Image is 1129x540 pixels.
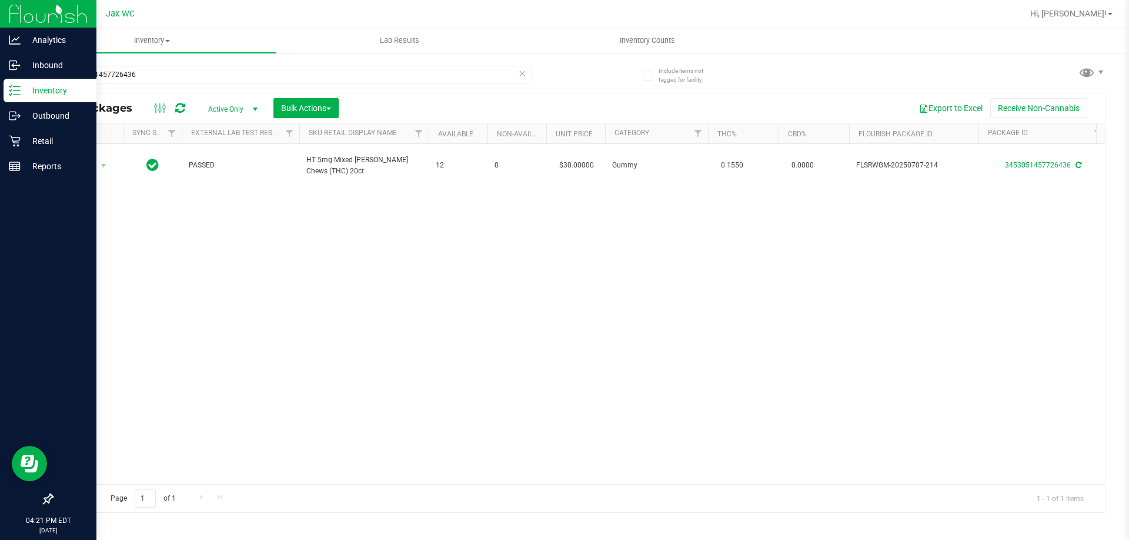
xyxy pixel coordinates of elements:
span: FLSRWGM-20250707-214 [856,160,971,171]
a: Filter [162,123,182,143]
span: Inventory [28,35,276,46]
input: 1 [135,489,156,508]
inline-svg: Reports [9,160,21,172]
p: 04:21 PM EDT [5,515,91,526]
span: 0 [495,160,539,171]
a: Inventory [28,28,276,53]
span: Gummy [612,160,701,171]
a: Filter [689,123,708,143]
span: 0.1550 [715,157,749,174]
a: Non-Available [497,130,549,138]
a: Unit Price [556,130,593,138]
a: Sync Status [132,129,178,137]
a: Inventory Counts [523,28,771,53]
a: Sku Retail Display Name [309,129,397,137]
span: Bulk Actions [281,103,331,113]
a: Package ID [988,129,1028,137]
p: Inbound [21,58,91,72]
a: Available [438,130,473,138]
span: 12 [436,160,480,171]
a: CBD% [788,130,807,138]
inline-svg: Analytics [9,34,21,46]
span: 1 - 1 of 1 items [1027,489,1093,507]
a: Filter [409,123,429,143]
iframe: Resource center [12,446,47,481]
inline-svg: Outbound [9,110,21,122]
a: Flourish Package ID [859,130,933,138]
span: 0.0000 [786,157,820,174]
span: Sync from Compliance System [1074,161,1081,169]
span: In Sync [146,157,159,173]
span: $30.00000 [553,157,600,174]
span: PASSED [189,160,292,171]
span: select [96,157,111,174]
span: Jax WC [106,9,135,19]
p: Outbound [21,109,91,123]
p: Inventory [21,83,91,98]
inline-svg: Inventory [9,85,21,96]
button: Bulk Actions [273,98,339,118]
span: Lab Results [364,35,435,46]
span: All Packages [61,102,144,115]
input: Search Package ID, Item Name, SKU, Lot or Part Number... [52,66,532,83]
a: Filter [1088,123,1108,143]
a: THC% [717,130,737,138]
span: Clear [518,66,526,81]
p: Analytics [21,33,91,47]
a: Category [614,129,649,137]
span: Page of 1 [101,489,185,508]
inline-svg: Inbound [9,59,21,71]
a: Lab Results [276,28,523,53]
p: [DATE] [5,526,91,535]
a: External Lab Test Result [191,129,283,137]
inline-svg: Retail [9,135,21,147]
p: Retail [21,134,91,148]
a: Filter [280,123,299,143]
span: HT 5mg Mixed [PERSON_NAME] Chews (THC) 20ct [306,155,422,177]
span: Include items not tagged for facility [659,66,717,84]
button: Export to Excel [911,98,990,118]
span: Hi, [PERSON_NAME]! [1030,9,1107,18]
a: 3453051457726436 [1005,161,1071,169]
button: Receive Non-Cannabis [990,98,1087,118]
p: Reports [21,159,91,173]
span: Inventory Counts [604,35,691,46]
